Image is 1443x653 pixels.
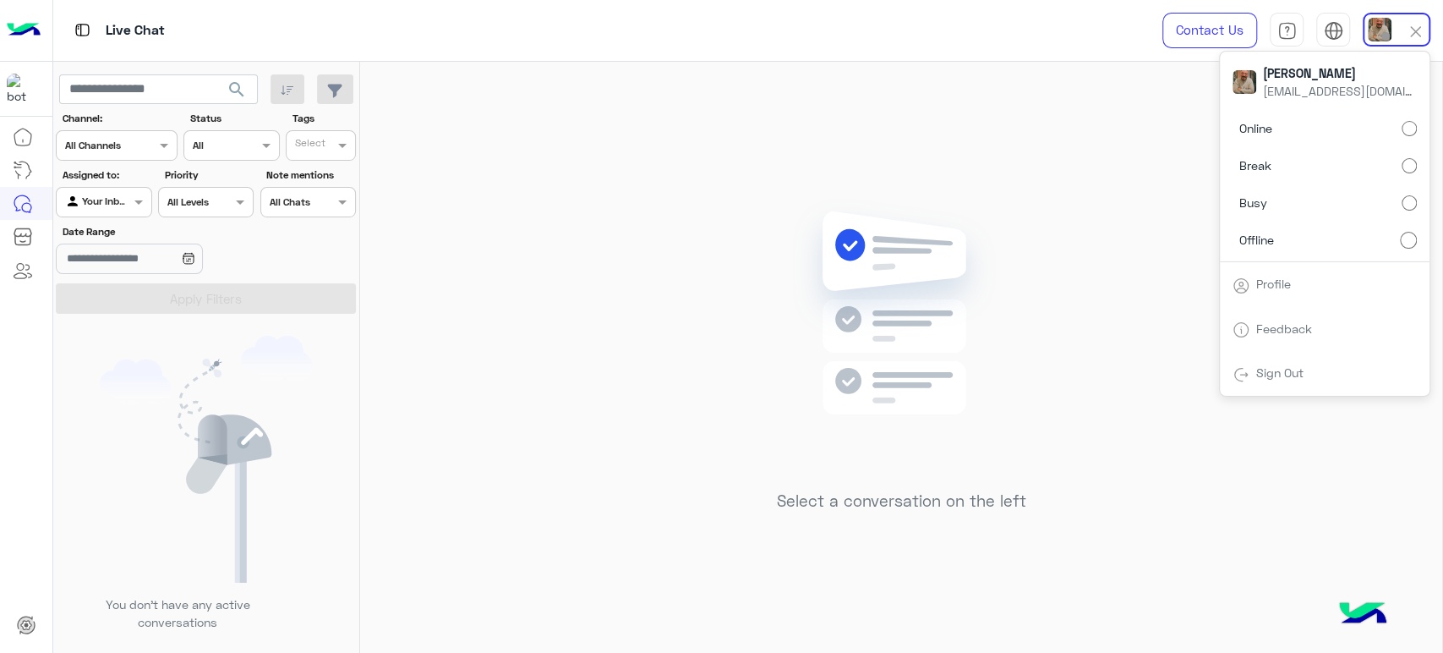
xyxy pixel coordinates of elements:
[1233,321,1249,338] img: tab
[1324,21,1343,41] img: tab
[227,80,247,100] span: search
[292,135,325,155] div: Select
[1270,13,1304,48] a: tab
[1400,232,1417,249] input: Offline
[1277,21,1297,41] img: tab
[1239,156,1271,174] span: Break
[1402,121,1417,136] input: Online
[92,595,263,632] p: You don’t have any active conversations
[1239,119,1272,137] span: Online
[1402,158,1417,173] input: Break
[1256,321,1312,336] a: Feedback
[1239,194,1267,211] span: Busy
[100,336,313,583] img: empty users
[7,13,41,48] img: Logo
[63,111,176,126] label: Channel:
[216,74,258,111] button: search
[1256,277,1291,291] a: Profile
[1239,231,1274,249] span: Offline
[1233,70,1256,94] img: userImage
[1256,365,1304,380] a: Sign Out
[779,198,1024,479] img: no messages
[1263,82,1415,100] span: [EMAIL_ADDRESS][DOMAIN_NAME]
[1333,585,1392,645] img: hulul-logo.png
[63,224,252,239] label: Date Range
[7,74,37,104] img: 1403182699927242
[72,19,93,41] img: tab
[1233,366,1249,383] img: tab
[1406,22,1425,41] img: close
[1368,18,1391,41] img: userImage
[266,167,353,183] label: Note mentions
[777,491,1026,511] h5: Select a conversation on the left
[1402,195,1417,211] input: Busy
[165,167,252,183] label: Priority
[190,111,277,126] label: Status
[1162,13,1257,48] a: Contact Us
[1233,277,1249,294] img: tab
[292,111,354,126] label: Tags
[63,167,150,183] label: Assigned to:
[56,283,356,314] button: Apply Filters
[1263,64,1415,82] span: [PERSON_NAME]
[106,19,165,42] p: Live Chat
